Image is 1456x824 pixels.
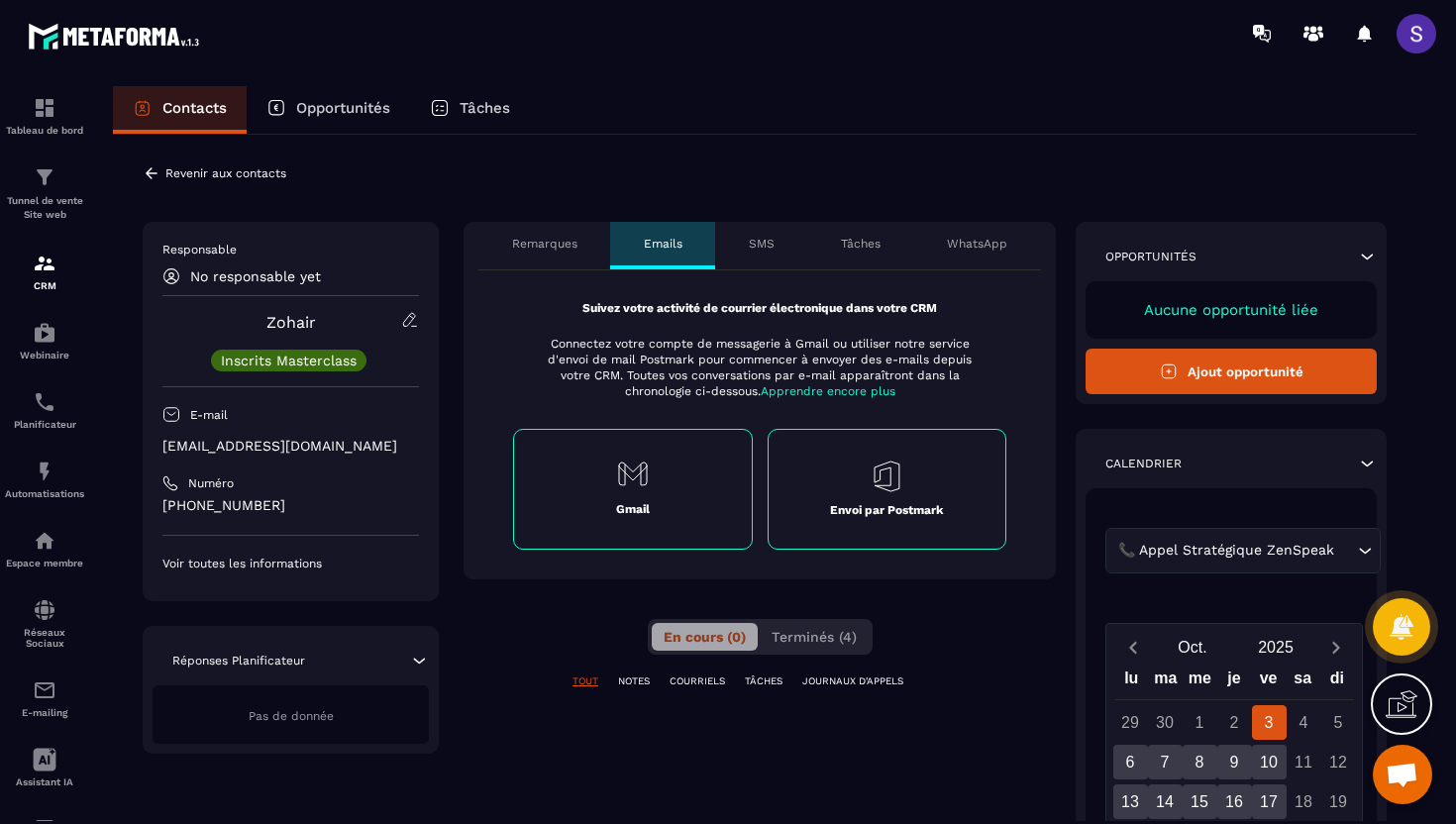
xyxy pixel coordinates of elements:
img: automations [33,460,56,483]
p: JOURNAUX D'APPELS [802,674,903,688]
div: 15 [1183,784,1217,819]
p: Revenir aux contacts [165,166,286,180]
p: Assistant IA [5,776,84,787]
button: Ajout opportunité [1086,349,1377,394]
p: Automatisations [5,488,84,499]
p: Inscrits Masterclass [221,354,357,367]
p: SMS [749,236,775,252]
div: 5 [1321,705,1356,740]
div: 9 [1217,745,1252,779]
input: Search for option [1338,540,1353,562]
div: 2 [1217,705,1252,740]
p: TOUT [572,674,598,688]
div: 1 [1183,705,1217,740]
span: Apprendre encore plus [761,384,895,398]
a: Tâches [410,86,530,134]
div: ve [1251,665,1286,699]
div: me [1183,665,1217,699]
a: automationsautomationsWebinaire [5,306,84,375]
a: formationformationCRM [5,237,84,306]
a: Assistant IA [5,733,84,802]
p: No responsable yet [190,268,321,284]
img: automations [33,529,56,553]
p: [EMAIL_ADDRESS][DOMAIN_NAME] [162,437,419,456]
a: schedulerschedulerPlanificateur [5,375,84,445]
p: Envoi par Postmark [830,502,943,518]
a: automationsautomationsAutomatisations [5,445,84,514]
div: lu [1114,665,1149,699]
p: WhatsApp [947,236,1007,252]
p: Réponses Planificateur [172,653,305,669]
button: Next month [1317,634,1354,661]
p: Aucune opportunité liée [1105,301,1357,319]
div: 7 [1148,745,1183,779]
div: 8 [1183,745,1217,779]
img: formation [33,252,56,275]
img: email [33,678,56,702]
div: 13 [1113,784,1148,819]
div: Search for option [1105,528,1381,573]
a: automationsautomationsEspace membre [5,514,84,583]
p: CRM [5,280,84,291]
a: Zohair [266,313,316,332]
p: COURRIELS [670,674,725,688]
p: Remarques [512,236,577,252]
p: Tâches [460,99,510,117]
p: Opportunités [1105,249,1196,264]
div: 4 [1287,705,1321,740]
div: 19 [1321,784,1356,819]
img: formation [33,165,56,189]
a: formationformationTableau de bord [5,81,84,151]
div: Ouvrir le chat [1373,745,1432,804]
p: Tableau de bord [5,125,84,136]
p: Voir toutes les informations [162,556,419,571]
img: scheduler [33,390,56,414]
a: emailemailE-mailing [5,664,84,733]
p: Webinaire [5,350,84,360]
a: formationformationTunnel de vente Site web [5,151,84,237]
img: formation [33,96,56,120]
div: 16 [1217,784,1252,819]
p: Planificateur [5,419,84,430]
div: sa [1286,665,1320,699]
p: Numéro [188,475,234,491]
p: E-mailing [5,707,84,718]
div: ma [1149,665,1184,699]
p: Gmail [616,501,650,517]
img: logo [28,18,206,54]
button: Open years overlay [1234,630,1317,665]
div: 18 [1287,784,1321,819]
img: social-network [33,598,56,622]
div: 30 [1148,705,1183,740]
div: 29 [1113,705,1148,740]
p: Réseaux Sociaux [5,627,84,649]
img: automations [33,321,56,345]
div: 14 [1148,784,1183,819]
button: Previous month [1114,634,1151,661]
div: di [1319,665,1354,699]
a: Opportunités [247,86,410,134]
p: Responsable [162,242,419,257]
div: 12 [1321,745,1356,779]
div: 17 [1252,784,1287,819]
button: Terminés (4) [760,623,869,651]
p: Espace membre [5,558,84,568]
div: 11 [1287,745,1321,779]
p: NOTES [618,674,650,688]
p: Tunnel de vente Site web [5,194,84,222]
p: [PHONE_NUMBER] [162,496,419,515]
span: Terminés (4) [772,629,857,645]
div: 10 [1252,745,1287,779]
div: 6 [1113,745,1148,779]
p: TÂCHES [745,674,782,688]
p: Connectez votre compte de messagerie à Gmail ou utiliser notre service d'envoi de mail Postmark p... [535,336,985,399]
span: En cours (0) [664,629,746,645]
div: je [1217,665,1252,699]
span: 📞 Appel Stratégique ZenSpeak [1113,540,1338,562]
p: Suivez votre activité de courrier électronique dans votre CRM [513,300,1006,316]
p: E-mail [190,407,228,423]
p: Calendrier [1105,456,1182,471]
p: Opportunités [296,99,390,117]
a: Contacts [113,86,247,134]
button: En cours (0) [652,623,758,651]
